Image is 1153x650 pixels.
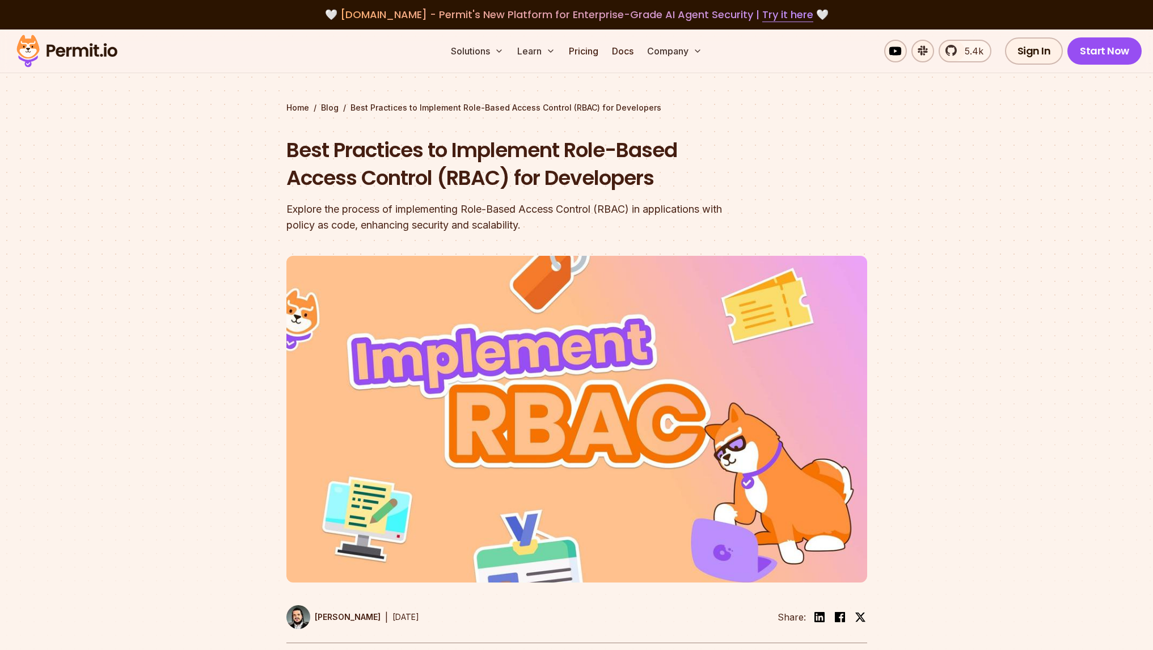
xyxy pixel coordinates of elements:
span: [DOMAIN_NAME] - Permit's New Platform for Enterprise-Grade AI Agent Security | [340,7,813,22]
a: 5.4k [939,40,991,62]
div: Explore the process of implementing Role-Based Access Control (RBAC) in applications with policy ... [286,201,722,233]
a: Sign In [1005,37,1063,65]
a: Blog [321,102,339,113]
a: [PERSON_NAME] [286,605,381,629]
a: Start Now [1067,37,1142,65]
button: Company [643,40,707,62]
a: Docs [607,40,638,62]
li: Share: [778,610,806,624]
div: 🤍 🤍 [27,7,1126,23]
img: twitter [855,611,866,623]
button: Learn [513,40,560,62]
p: [PERSON_NAME] [315,611,381,623]
img: Permit logo [11,32,123,70]
a: Pricing [564,40,603,62]
div: | [385,610,388,624]
span: 5.4k [958,44,983,58]
h1: Best Practices to Implement Role-Based Access Control (RBAC) for Developers [286,136,722,192]
img: linkedin [813,610,826,624]
time: [DATE] [392,612,419,622]
a: Home [286,102,309,113]
button: Solutions [446,40,508,62]
img: Best Practices to Implement Role-Based Access Control (RBAC) for Developers [286,256,867,583]
a: Try it here [762,7,813,22]
img: Gabriel L. Manor [286,605,310,629]
div: / / [286,102,867,113]
img: facebook [833,610,847,624]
